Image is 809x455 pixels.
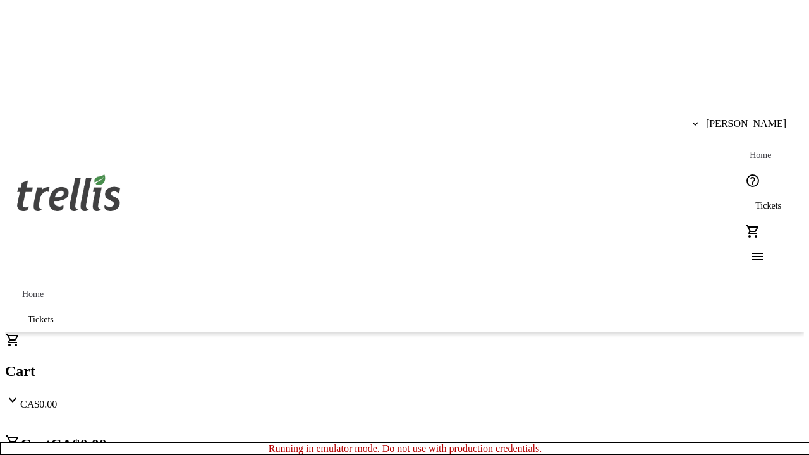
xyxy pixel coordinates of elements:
[5,363,804,380] h2: Cart
[28,315,54,325] span: Tickets
[750,150,771,161] span: Home
[755,201,781,211] span: Tickets
[682,111,796,136] button: [PERSON_NAME]
[706,118,786,130] span: [PERSON_NAME]
[13,282,53,307] a: Home
[5,434,804,453] h2: Cart
[740,143,781,168] a: Home
[740,219,765,244] button: Cart
[740,193,796,219] a: Tickets
[740,244,765,269] button: Menu
[740,168,765,193] button: Help
[20,399,57,409] span: CA$0.00
[22,289,44,300] span: Home
[51,436,107,452] span: CA$0.00
[13,161,125,224] img: Orient E2E Organization BzfOu7EHmG's Logo
[5,332,804,410] div: CartCA$0.00
[13,307,69,332] a: Tickets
